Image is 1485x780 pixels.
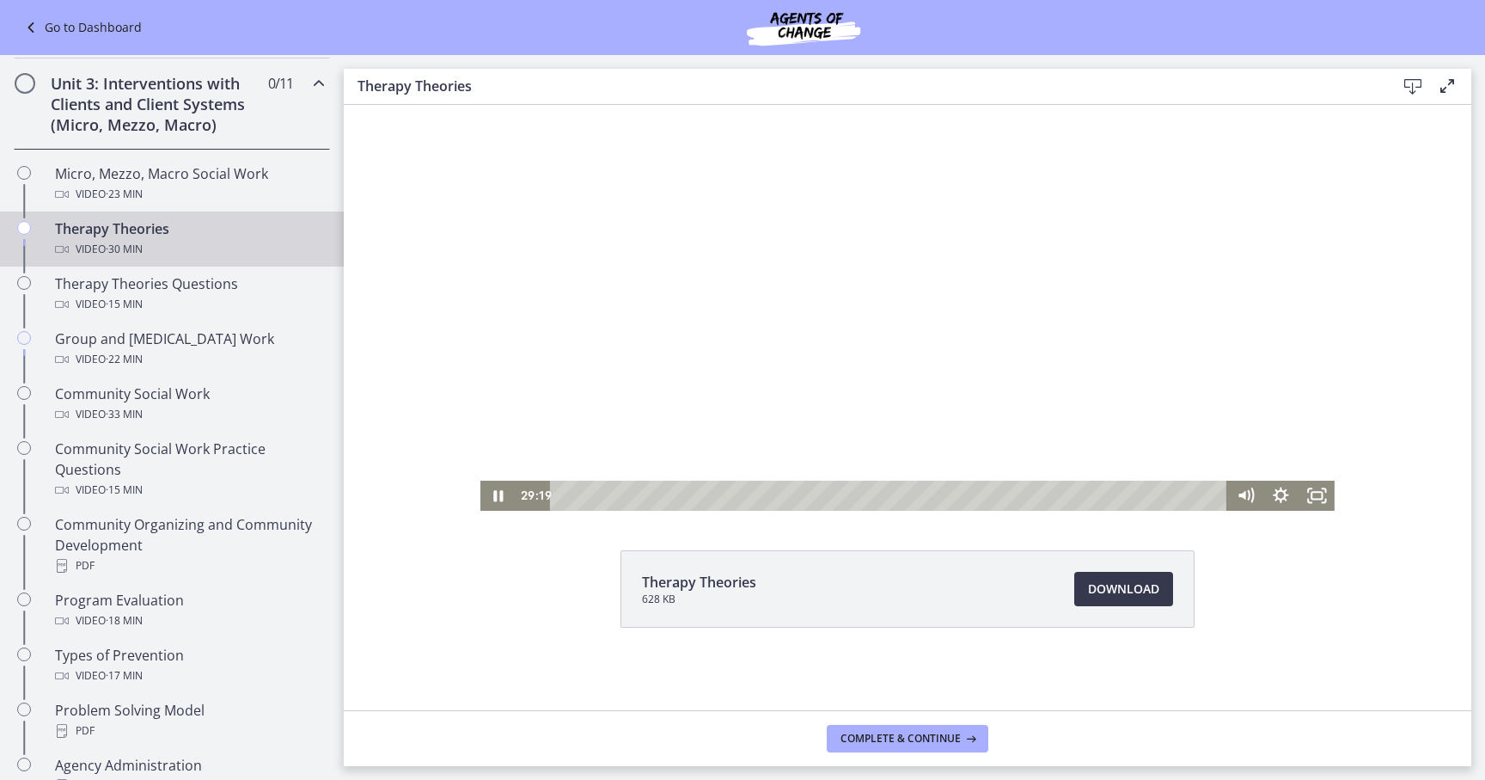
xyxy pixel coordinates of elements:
[55,514,323,576] div: Community Organizing and Community Development
[55,645,323,686] div: Types of Prevention
[1074,572,1173,606] a: Download
[55,384,323,425] div: Community Social Work
[106,349,143,370] span: · 22 min
[55,184,323,205] div: Video
[268,73,293,94] span: 0 / 11
[642,572,756,593] span: Therapy Theories
[55,329,323,370] div: Group and [MEDICAL_DATA] Work
[1088,579,1159,599] span: Download
[106,611,143,631] span: · 18 min
[357,76,1368,96] h3: Therapy Theories
[55,218,323,260] div: Therapy Theories
[642,593,756,606] span: 628 KB
[344,30,1471,511] iframe: To enrich screen reader interactions, please activate Accessibility in Grammarly extension settings
[55,556,323,576] div: PDF
[55,404,323,425] div: Video
[55,700,323,741] div: Problem Solving Model
[55,439,323,501] div: Community Social Work Practice Questions
[920,451,955,481] button: Show settings menu
[955,451,990,481] button: Fullscreen
[55,666,323,686] div: Video
[55,721,323,741] div: PDF
[106,404,143,425] span: · 33 min
[55,294,323,315] div: Video
[106,239,143,260] span: · 30 min
[884,451,920,481] button: Mute
[827,725,988,752] button: Complete & continue
[55,480,323,501] div: Video
[840,732,961,746] span: Complete & continue
[106,480,143,501] span: · 15 min
[55,239,323,260] div: Video
[55,590,323,631] div: Program Evaluation
[106,184,143,205] span: · 23 min
[55,349,323,370] div: Video
[106,666,143,686] span: · 17 min
[55,273,323,315] div: Therapy Theories Questions
[55,611,323,631] div: Video
[700,7,907,48] img: Agents of Change
[55,163,323,205] div: Micro, Mezzo, Macro Social Work
[51,73,260,135] h2: Unit 3: Interventions with Clients and Client Systems (Micro, Mezzo, Macro)
[21,17,142,38] a: Go to Dashboard
[106,294,143,315] span: · 15 min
